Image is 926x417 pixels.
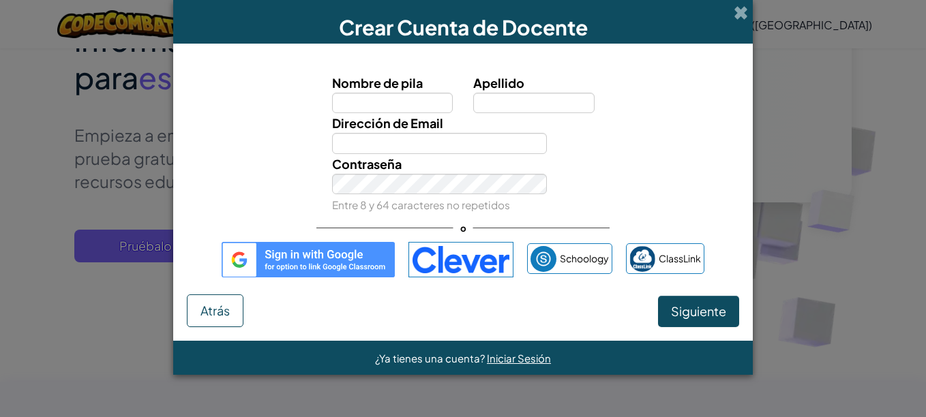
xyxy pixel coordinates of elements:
img: clever-logo-blue.png [408,242,513,277]
img: schoology.png [531,246,556,272]
span: ¿Ya tienes una cuenta? [375,352,487,365]
span: Atrás [200,303,230,318]
span: Crear Cuenta de Docente [339,14,588,40]
span: Schoology [560,249,609,268]
span: Apellido [473,75,524,91]
span: Siguiente [671,303,726,319]
span: Nombre de pila [332,75,423,91]
small: Entre 8 y 64 caracteres no repetidos [332,198,510,211]
button: Siguiente [658,296,739,327]
span: ClassLink [659,249,701,268]
span: Contraseña [332,156,402,172]
img: classlink-logo-small.png [629,246,655,272]
span: Dirección de Email [332,115,443,131]
img: gplus_sso_button2.svg [222,242,395,277]
span: o [453,218,473,238]
a: Iniciar Sesión [487,352,551,365]
button: Atrás [187,294,243,327]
